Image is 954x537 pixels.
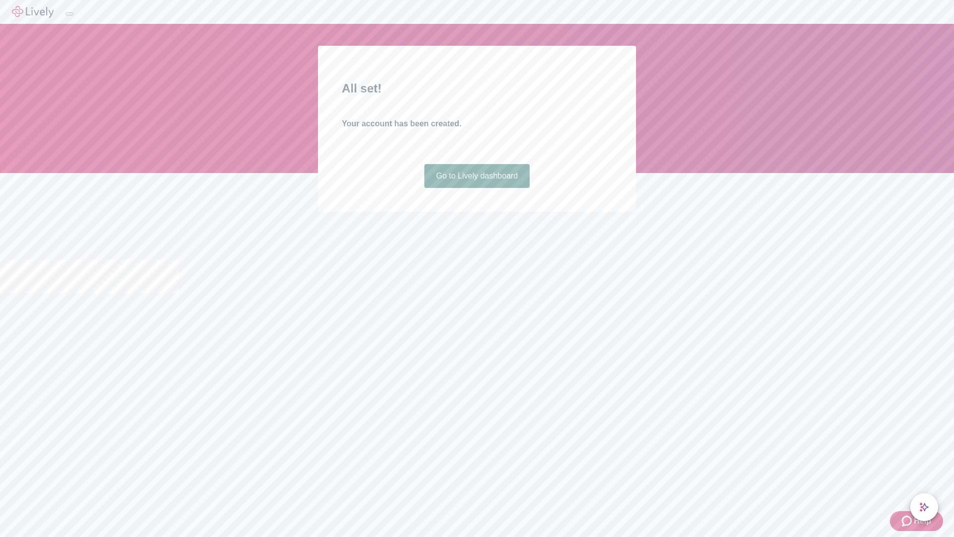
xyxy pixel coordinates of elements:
[342,80,612,97] h2: All set!
[902,515,914,527] svg: Zendesk support icon
[66,12,74,15] button: Log out
[342,118,612,130] h4: Your account has been created.
[919,502,929,512] svg: Lively AI Assistant
[424,164,530,188] a: Go to Lively dashboard
[890,511,943,531] button: Zendesk support iconHelp
[910,493,938,521] button: chat
[914,515,931,527] span: Help
[12,6,54,18] img: Lively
